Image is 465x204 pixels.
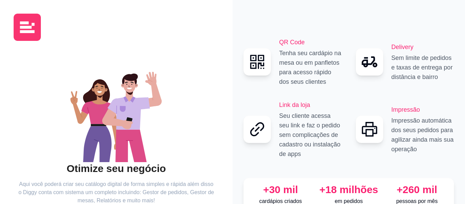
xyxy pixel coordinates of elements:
h2: Impressão [391,105,454,114]
h2: QR Code [279,37,342,47]
p: Seu cliente acessa seu link e faz o pedido sem complicações de cadastro ou instalação de apps [279,111,342,159]
div: +18 milhões [317,184,380,196]
p: Tenha seu cardápio na mesa ou em panfletos para acesso rápido dos seus clientes [279,48,342,87]
h2: Link da loja [279,100,342,110]
div: +260 mil [386,184,448,196]
div: +30 mil [249,184,312,196]
p: Impressão automática dos seus pedidos para agilizar ainda mais sua operação [391,116,454,154]
div: animation [18,60,214,162]
p: Sem limite de pedidos e taxas de entrega por distância e bairro [391,53,454,82]
img: logo [14,14,41,41]
h2: Delivery [391,42,454,52]
h2: Otimize seu negócio [18,162,214,175]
